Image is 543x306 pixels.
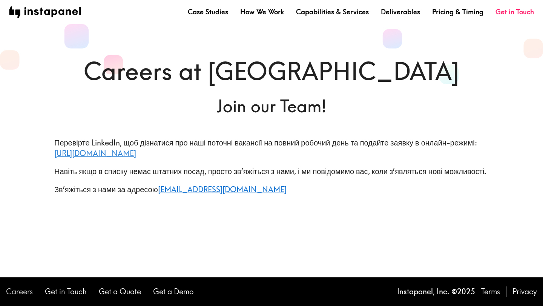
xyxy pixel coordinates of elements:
[54,54,489,88] h1: Careers at [GEOGRAPHIC_DATA]
[9,6,81,18] img: instapanel
[296,7,369,17] a: Capabilities & Services
[158,185,287,194] a: [EMAIL_ADDRESS][DOMAIN_NAME]
[495,7,534,17] a: Get in Touch
[54,184,489,195] p: Зв’яжіться з нами за адресою
[481,286,500,297] a: Terms
[54,148,136,158] a: [URL][DOMAIN_NAME]
[54,138,489,159] p: Перевірте LinkedIn, щоб дізнатися про наші поточні вакансії на повний робочий день та подайте зая...
[397,286,475,297] p: Instapanel, Inc. © 2025
[153,286,194,297] a: Get a Demo
[381,7,420,17] a: Deliverables
[54,166,489,177] p: Навіть якщо в списку немає штатних посад, просто зв’яжіться з нами, і ми повідомимо вас, коли з’я...
[188,7,228,17] a: Case Studies
[6,286,33,297] a: Careers
[512,286,537,297] a: Privacy
[240,7,284,17] a: How We Work
[45,286,87,297] a: Get in Touch
[54,94,489,118] h6: Join our Team!
[432,7,483,17] a: Pricing & Timing
[99,286,141,297] a: Get a Quote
